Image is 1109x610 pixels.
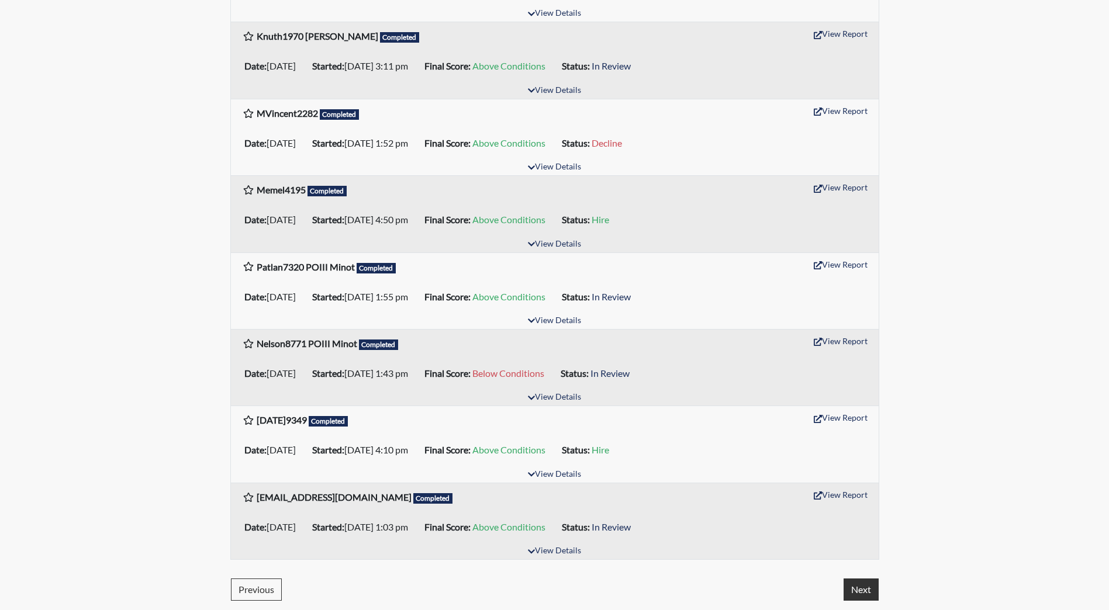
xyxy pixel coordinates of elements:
button: View Report [809,332,873,350]
b: Started: [312,60,344,71]
b: Final Score: [424,444,471,455]
button: View Details [523,6,586,22]
span: Above Conditions [472,521,545,532]
li: [DATE] 3:11 pm [308,57,420,75]
b: Knuth1970 [PERSON_NAME] [257,30,378,41]
span: Above Conditions [472,291,545,302]
span: Completed [320,109,360,120]
button: View Report [809,255,873,273]
b: Status: [562,60,590,71]
b: Started: [312,291,344,302]
span: Completed [359,339,399,350]
li: [DATE] 4:10 pm [308,441,420,459]
b: Date: [244,368,267,379]
b: Status: [562,521,590,532]
b: Date: [244,60,267,71]
b: Date: [244,137,267,148]
button: View Report [809,486,873,504]
b: Final Score: [424,214,471,225]
b: Final Score: [424,291,471,302]
span: Completed [309,416,348,427]
span: In Review [592,291,631,302]
span: In Review [590,368,630,379]
b: Patlan7320 POIII Minot [257,261,355,272]
b: Date: [244,214,267,225]
li: [DATE] 1:43 pm [308,364,420,383]
b: Final Score: [424,368,471,379]
span: In Review [592,521,631,532]
button: View Details [523,237,586,252]
button: Previous [231,578,282,601]
button: View Details [523,160,586,175]
b: Started: [312,137,344,148]
li: [DATE] 1:52 pm [308,134,420,152]
button: View Report [809,178,873,196]
li: [DATE] 1:55 pm [308,287,420,306]
b: Started: [312,368,344,379]
span: Above Conditions [472,137,545,148]
b: Status: [562,214,590,225]
button: View Report [809,408,873,427]
li: [DATE] [240,364,308,383]
b: Final Score: [424,137,471,148]
li: [DATE] [240,441,308,459]
b: [DATE]9349 [257,414,307,425]
b: Date: [244,521,267,532]
li: [DATE] 4:50 pm [308,210,420,229]
b: Started: [312,444,344,455]
button: View Details [523,313,586,329]
span: Completed [357,263,396,273]
b: Final Score: [424,521,471,532]
span: Hire [592,444,609,455]
span: Above Conditions [472,60,545,71]
button: View Details [523,390,586,405]
span: Completed [380,32,420,43]
button: View Report [809,102,873,120]
span: Below Conditions [472,368,544,379]
span: Decline [592,137,622,148]
b: Nelson8771 POIII Minot [257,338,357,349]
li: [DATE] [240,210,308,229]
button: View Details [523,467,586,483]
b: Final Score: [424,60,471,71]
button: View Report [809,25,873,43]
span: In Review [592,60,631,71]
b: [EMAIL_ADDRESS][DOMAIN_NAME] [257,491,412,502]
b: Started: [312,214,344,225]
b: Memel4195 [257,184,306,195]
span: Completed [413,493,453,504]
b: Status: [561,368,589,379]
span: Above Conditions [472,444,545,455]
span: Hire [592,214,609,225]
b: Status: [562,444,590,455]
li: [DATE] 1:03 pm [308,518,420,536]
b: Date: [244,444,267,455]
b: Status: [562,137,590,148]
li: [DATE] [240,518,308,536]
li: [DATE] [240,57,308,75]
span: Completed [308,186,347,196]
li: [DATE] [240,134,308,152]
li: [DATE] [240,287,308,306]
button: View Details [523,83,586,99]
b: Started: [312,521,344,532]
b: Date: [244,291,267,302]
span: Above Conditions [472,214,545,225]
b: Status: [562,291,590,302]
button: View Details [523,543,586,559]
button: Next [844,578,879,601]
b: MVincent2282 [257,108,318,119]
